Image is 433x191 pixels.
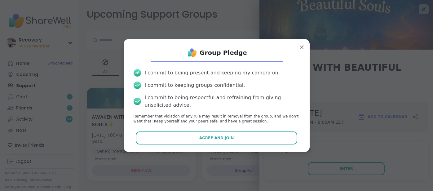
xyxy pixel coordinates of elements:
div: I commit to being present and keeping my camera on. [145,69,280,77]
button: Agree and Join [136,131,297,144]
p: Remember that violation of any rule may result in removal from the group, and we don’t want that!... [134,114,300,124]
img: ShareWell Logo [186,47,198,59]
span: Agree and Join [199,135,234,141]
div: I commit to keeping groups confidential. [145,82,245,89]
h1: Group Pledge [200,48,247,57]
div: I commit to being respectful and refraining from giving unsolicited advice. [145,94,300,109]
